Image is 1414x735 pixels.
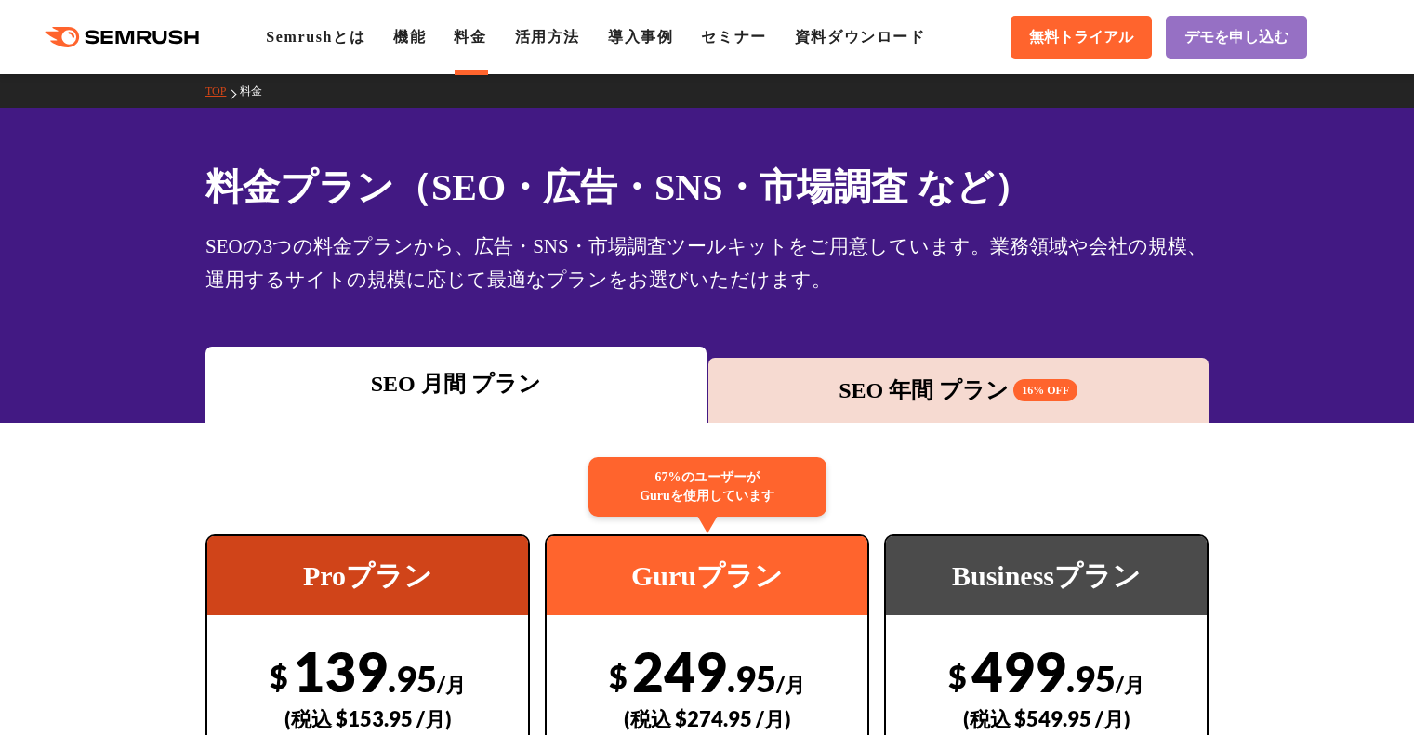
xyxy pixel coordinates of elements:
[207,536,528,615] div: Proプラン
[205,160,1209,215] h1: 料金プラン（SEO・広告・SNS・市場調査 など）
[454,29,486,45] a: 料金
[588,457,826,517] div: 67%のユーザーが Guruを使用しています
[205,230,1209,296] div: SEOの3つの料金プランから、広告・SNS・市場調査ツールキットをご用意しています。業務領域や会社の規模、運用するサイトの規模に応じて最適なプランをお選びいただけます。
[205,85,240,98] a: TOP
[388,657,437,700] span: .95
[727,657,776,700] span: .95
[1011,16,1152,59] a: 無料トライアル
[437,672,466,697] span: /月
[1066,657,1116,700] span: .95
[270,657,288,695] span: $
[1029,28,1133,47] span: 無料トライアル
[608,29,673,45] a: 導入事例
[1184,28,1288,47] span: デモを申し込む
[393,29,426,45] a: 機能
[776,672,805,697] span: /月
[701,29,766,45] a: セミナー
[1116,672,1144,697] span: /月
[515,29,580,45] a: 活用方法
[240,85,276,98] a: 料金
[547,536,867,615] div: Guruプラン
[609,657,628,695] span: $
[718,374,1200,407] div: SEO 年間 プラン
[266,29,365,45] a: Semrushとは
[795,29,926,45] a: 資料ダウンロード
[215,367,697,400] div: SEO 月間 プラン
[948,657,967,695] span: $
[1166,16,1307,59] a: デモを申し込む
[886,536,1207,615] div: Businessプラン
[1013,379,1077,401] span: 16% OFF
